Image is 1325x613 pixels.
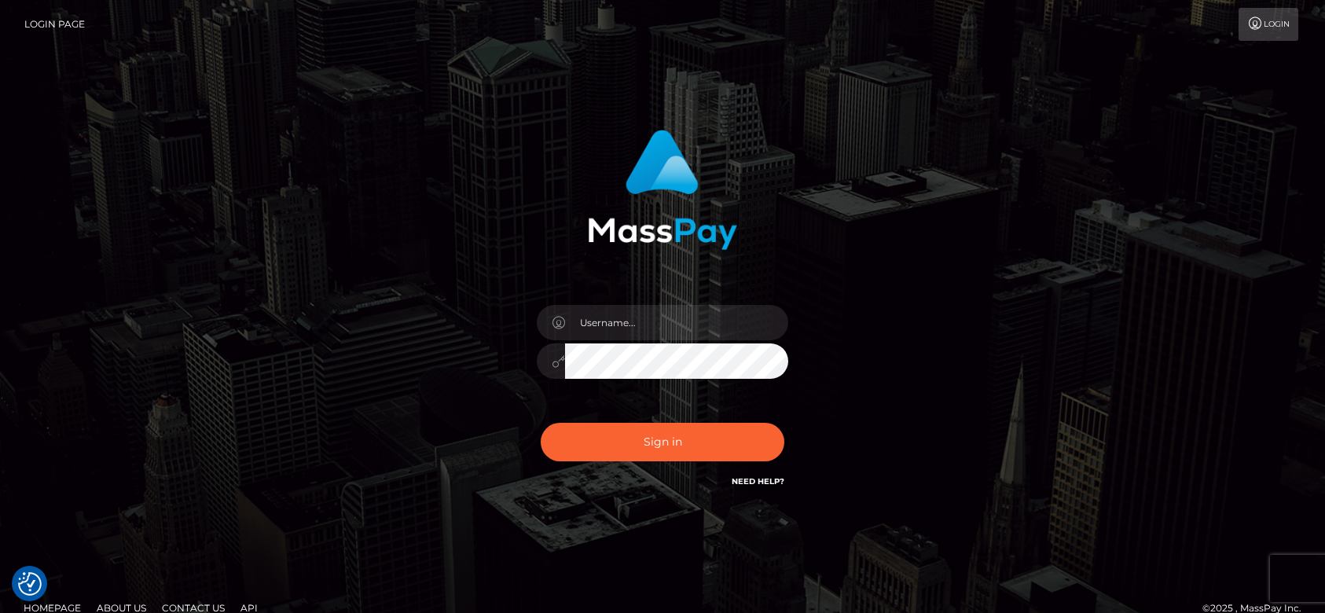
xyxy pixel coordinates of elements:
input: Username... [565,305,788,340]
a: Login Page [24,8,85,41]
button: Consent Preferences [18,572,42,596]
img: MassPay Login [588,130,737,250]
img: Revisit consent button [18,572,42,596]
button: Sign in [541,423,784,461]
a: Need Help? [732,476,784,486]
a: Login [1239,8,1298,41]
